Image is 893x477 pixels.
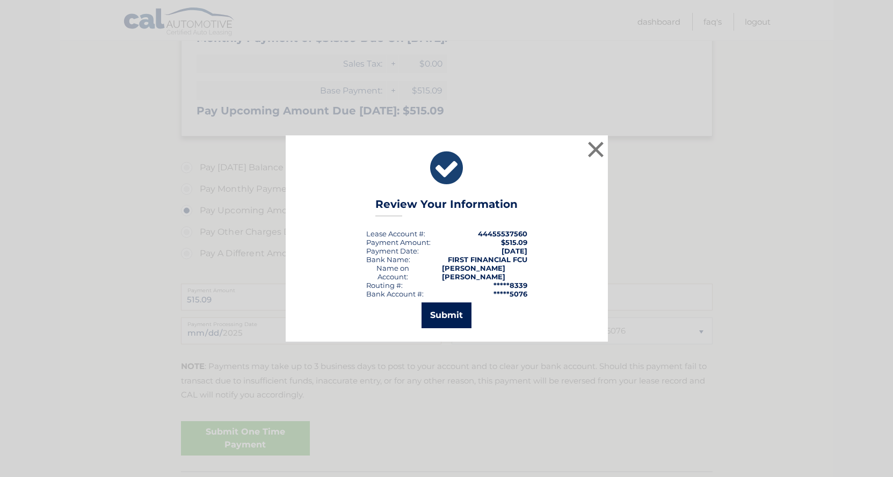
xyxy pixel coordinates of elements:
span: [DATE] [502,247,527,255]
button: × [585,139,607,160]
span: $515.09 [501,238,527,247]
div: Name on Account: [366,264,420,281]
div: Bank Account #: [366,290,424,298]
div: Payment Amount: [366,238,431,247]
div: Lease Account #: [366,229,425,238]
span: Payment Date [366,247,417,255]
div: Bank Name: [366,255,410,264]
strong: 44455537560 [478,229,527,238]
div: : [366,247,419,255]
strong: [PERSON_NAME] [PERSON_NAME] [442,264,505,281]
h3: Review Your Information [375,198,518,216]
strong: FIRST FINANCIAL FCU [448,255,527,264]
div: Routing #: [366,281,403,290]
button: Submit [422,302,471,328]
